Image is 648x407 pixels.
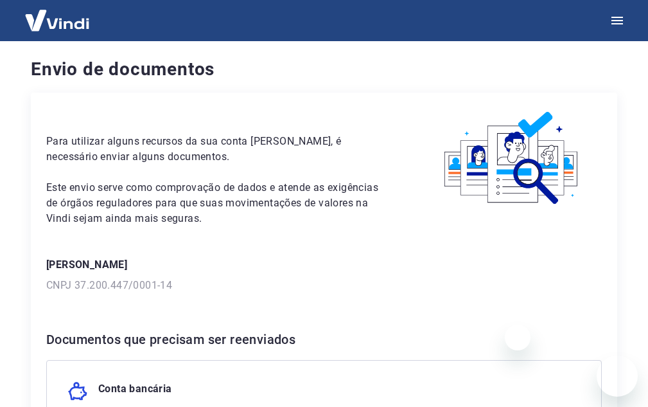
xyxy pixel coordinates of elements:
[98,381,172,402] p: Conta bancária
[46,329,602,350] h6: Documentos que precisam ser reenviados
[423,108,602,209] img: waiting_documents.41d9841a9773e5fdf392cede4d13b617.svg
[597,356,638,397] iframe: Botão para abrir a janela de mensagens
[46,134,392,165] p: Para utilizar alguns recursos da sua conta [PERSON_NAME], é necessário enviar alguns documentos.
[15,1,99,40] img: Vindi
[67,381,88,402] img: money_pork.0c50a358b6dafb15dddc3eea48f23780.svg
[46,278,602,293] p: CNPJ 37.200.447/0001-14
[46,257,602,273] p: [PERSON_NAME]
[46,180,392,226] p: Este envio serve como comprovação de dados e atende as exigências de órgãos reguladores para que ...
[505,325,530,350] iframe: Fechar mensagem
[31,57,617,82] h4: Envio de documentos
